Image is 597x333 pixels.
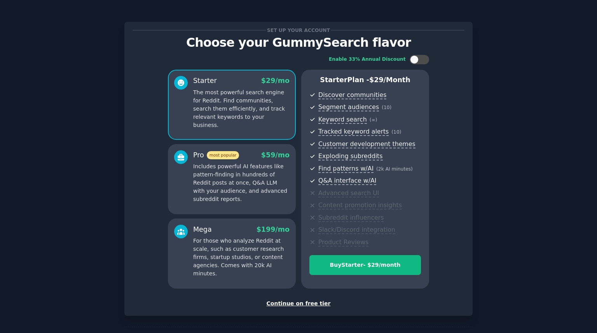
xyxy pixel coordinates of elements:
span: Subreddit influencers [318,214,384,222]
p: The most powerful search engine for Reddit. Find communities, search them efficiently, and track ... [193,88,290,129]
div: Starter [193,76,217,86]
span: $ 199 /mo [257,226,290,233]
span: $ 29 /mo [261,77,290,85]
span: Customer development themes [318,140,415,148]
div: Mega [193,225,212,234]
p: Starter Plan - [309,75,421,85]
span: Content promotion insights [318,201,402,210]
span: $ 29 /month [369,76,410,84]
div: Continue on free tier [133,300,464,308]
span: ( ∞ ) [370,117,377,123]
span: Keyword search [318,116,367,124]
span: Discover communities [318,91,386,99]
span: Find patterns w/AI [318,165,374,173]
span: Set up your account [266,26,332,34]
span: ( 2k AI minutes ) [376,166,413,172]
span: Q&A interface w/AI [318,177,376,185]
span: Advanced search UI [318,189,379,197]
p: For those who analyze Reddit at scale, such as customer research firms, startup studios, or conte... [193,237,290,278]
div: Buy Starter - $ 29 /month [310,261,421,269]
span: ( 10 ) [382,105,391,110]
span: Product Reviews [318,238,368,247]
p: Choose your GummySearch flavor [133,36,464,49]
span: $ 59 /mo [261,151,290,159]
div: Enable 33% Annual Discount [329,56,406,63]
span: ( 10 ) [391,129,401,135]
p: Includes powerful AI features like pattern-finding in hundreds of Reddit posts at once, Q&A LLM w... [193,162,290,203]
div: Pro [193,150,239,160]
span: Segment audiences [318,103,379,111]
span: most popular [207,151,239,159]
span: Tracked keyword alerts [318,128,389,136]
span: Exploding subreddits [318,152,382,160]
span: Slack/Discord integration [318,226,395,234]
button: BuyStarter- $29/month [309,255,421,275]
